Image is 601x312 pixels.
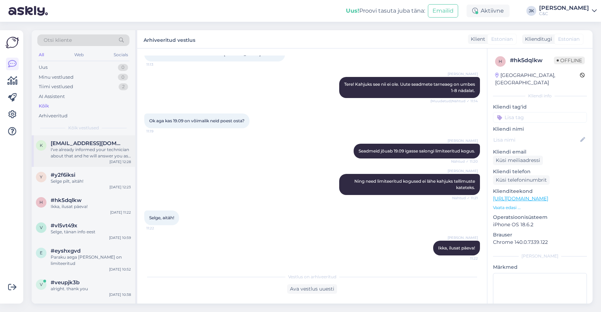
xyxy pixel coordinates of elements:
img: Askly Logo [6,36,19,49]
span: 11:22 [451,256,478,261]
div: I've already informed your technician about that and he will answer you as soon as possible. [51,147,131,159]
p: iPhone OS 18.6.2 [493,221,587,228]
span: Estonian [558,35,580,43]
div: Socials [112,50,129,59]
span: h [499,59,502,64]
span: k [40,143,43,148]
div: Arhiveeritud [39,112,68,119]
div: Klient [468,35,485,43]
span: Offline [554,57,585,64]
div: [DATE] 10:52 [109,267,131,272]
button: Emailid [428,4,458,18]
div: [DATE] 10:38 [109,292,131,297]
p: Kliendi telefon [493,168,587,175]
div: Tiimi vestlused [39,83,73,90]
span: y [40,174,43,180]
span: Tere! Kahjuks see nii ei ole. Uute seadmete tarneaeg on umbes 1-8 nädalat. [344,82,476,93]
span: Ok aga kas 19.09 on võimalik neid poest osta? [149,118,245,123]
p: Brauser [493,231,587,239]
div: alright. thank you [51,286,131,292]
div: AI Assistent [39,93,65,100]
div: [DATE] 12:28 [109,159,131,164]
div: Küsi meiliaadressi [493,156,543,165]
span: [PERSON_NAME] [448,71,478,77]
p: Kliendi tag'id [493,103,587,111]
span: Nähtud ✓ 11:20 [451,159,478,164]
span: #vl5vt49x [51,222,77,229]
span: Seadmeid jõuab 19.09 igasse salongi limiteeritud kogus. [359,148,475,154]
div: 2 [119,83,128,90]
span: 11:13 [146,62,173,67]
p: Märkmed [493,264,587,271]
input: Lisa tag [493,112,587,123]
div: Proovi tasuta juba täna: [346,7,425,15]
div: Ikka, ilusat päeva! [51,203,131,210]
p: Vaata edasi ... [493,204,587,211]
span: Kõik vestlused [68,125,99,131]
div: All [37,50,45,59]
label: Arhiveeritud vestlus [144,34,195,44]
div: [DATE] 12:23 [109,184,131,190]
div: [PERSON_NAME] [493,253,587,259]
div: Paraku aega [PERSON_NAME] on limiteeritud [51,254,131,267]
div: C&C [539,11,589,17]
div: 0 [118,74,128,81]
div: Selge, tänan info eest [51,229,131,235]
span: ksustraus@icloud.com [51,140,124,147]
span: v [40,225,43,230]
span: [PERSON_NAME] [448,235,478,240]
div: JK [526,6,536,16]
div: [DATE] 10:59 [109,235,131,240]
span: 11:22 [146,226,173,231]
a: [PERSON_NAME]C&C [539,5,597,17]
div: Kliendi info [493,93,587,99]
span: #hk5dqlkw [51,197,82,203]
span: Ning need limiteeritud kogused ei lähe kahjuks tellimuste kateteks. [354,178,476,190]
div: Klienditugi [522,35,552,43]
p: Klienditeekond [493,188,587,195]
span: v [40,282,43,287]
b: Uus! [346,7,359,14]
span: #eyshxgvd [51,248,81,254]
p: Chrome 140.0.7339.122 [493,239,587,246]
div: Minu vestlused [39,74,74,81]
span: (Muudetud) Nähtud ✓ 11:14 [430,98,478,104]
span: #veupjk3b [51,279,80,286]
div: Uus [39,64,48,71]
span: Otsi kliente [44,37,72,44]
span: 11:19 [146,129,173,134]
div: 0 [118,64,128,71]
span: h [39,200,43,205]
span: Nähtud ✓ 11:21 [451,195,478,201]
div: Kõik [39,103,49,110]
div: Ava vestlus uuesti [287,284,337,294]
div: Aktiivne [467,5,510,17]
span: Estonian [491,35,513,43]
div: [PERSON_NAME] [539,5,589,11]
span: [PERSON_NAME] [448,168,478,174]
a: [URL][DOMAIN_NAME] [493,195,548,202]
p: Kliendi nimi [493,125,587,133]
span: e [40,250,43,255]
span: Selge, aitäh! [149,215,174,220]
input: Lisa nimi [493,136,579,144]
div: Küsi telefoninumbrit [493,175,550,185]
div: Web [73,50,85,59]
span: [PERSON_NAME] [448,138,478,143]
div: # hk5dqlkw [510,56,554,65]
span: #y2f6iksi [51,172,75,178]
div: [GEOGRAPHIC_DATA], [GEOGRAPHIC_DATA] [495,72,580,86]
div: [DATE] 11:22 [110,210,131,215]
span: Vestlus on arhiveeritud [288,274,336,280]
p: Kliendi email [493,148,587,156]
p: Operatsioonisüsteem [493,214,587,221]
span: Ikka, ilusat päeva! [438,245,475,251]
div: Selge pilt, aitäh! [51,178,131,184]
